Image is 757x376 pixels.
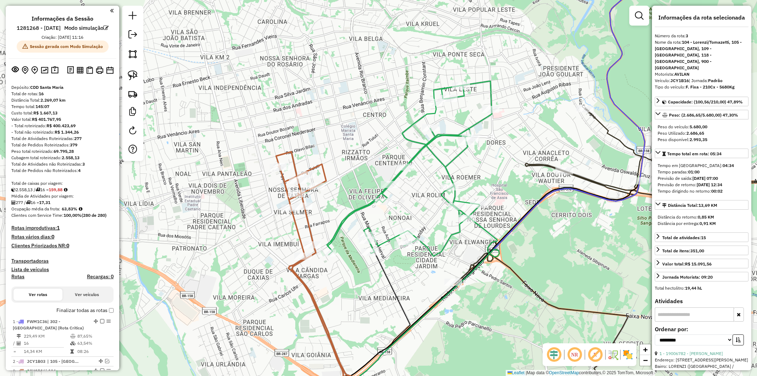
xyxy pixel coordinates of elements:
div: Total de Atividades não Roteirizadas: [11,161,114,167]
div: Valor total: [662,261,712,267]
i: Total de Atividades [11,200,16,205]
strong: 16 [39,91,44,96]
strong: R$ 401.767,95 [32,117,61,122]
img: Fluxo de ruas [607,349,619,360]
button: Visualizar relatório de Roteirização [75,65,85,75]
h4: Atividades [655,298,748,305]
div: Veículo: [655,77,748,84]
strong: 1 [57,225,60,231]
a: Tempo total em rota: 05:34 [655,149,748,158]
div: 277 / 16 = [11,199,114,206]
strong: F. Fixa - 210Cx - 5680Kg [686,84,735,90]
div: Total hectolitro: [655,285,748,291]
span: 13,69 KM [698,203,717,208]
h4: Informações da Sessão [32,15,93,22]
span: Peso do veículo: [658,124,707,129]
div: 2.558,13 / 16 = [11,187,114,193]
strong: JCY1B16 [670,78,689,83]
strong: 19,44 hL [685,285,702,291]
div: Motorista: [655,71,748,77]
a: Reroteirizar Sessão [126,123,140,139]
a: Total de itens:351,00 [655,246,748,255]
a: Peso: (2.686,65/5.680,00) 47,30% [655,110,748,119]
strong: 100,00% [64,213,82,218]
td: 63,54% [77,340,111,347]
button: Visualizar Romaneio [85,65,94,75]
h4: Lista de veículos [11,267,114,273]
div: Tipo do veículo: [655,84,748,90]
div: Total de rotas: [11,91,114,97]
a: Total de atividades:15 [655,232,748,242]
div: Total de Pedidos Roteirizados: [11,142,114,148]
div: Peso disponível: [658,136,746,143]
span: | [526,370,527,375]
i: Tempo total em rota [70,349,74,354]
label: Ordenar por: [655,325,748,333]
span: Total de atividades: [662,235,706,240]
span: 2 - [13,359,45,364]
em: Opções [106,319,111,323]
strong: 4 [78,168,81,173]
td: / [13,340,16,347]
a: Criar modelo [126,104,140,120]
strong: Padrão [708,78,723,83]
i: Total de Atividades [17,341,21,345]
img: Exibir/Ocultar setores [622,349,633,360]
a: OpenStreetMap [549,370,579,375]
i: % de utilização do peso [70,334,76,338]
h4: Recargas: 0 [87,274,114,280]
span: Exibir rótulo [587,346,604,363]
td: 14,34 KM [23,348,70,355]
strong: CDD Santa Maria [30,85,64,90]
div: Total de itens: [662,248,704,254]
h4: Rotas vários dias: [11,234,114,240]
span: Sessão gerada com Modo Simulação [17,41,109,53]
span: Ocupação média da frota: [11,206,60,211]
strong: 159,88 [49,187,62,192]
i: Distância Total [17,334,21,338]
strong: 3 [686,33,688,38]
strong: 277 [74,136,82,141]
strong: 0 [66,242,69,249]
span: Ocultar deslocamento [545,346,563,363]
strong: 3 [82,161,85,167]
span: Ocultar NR [566,346,583,363]
a: Capacidade: (100,56/210,00) 47,89% [655,97,748,106]
em: Média calculada utilizando a maior ocupação (%Peso ou %Cubagem) de cada rota da sessão. Rotas cro... [79,207,82,211]
div: Distância Total:13,69 KM [655,211,748,230]
i: Total de rotas [35,188,40,192]
div: Distância do retorno: [658,214,746,220]
em: Finalizar rota [100,369,104,373]
div: Previsão de retorno: [658,182,746,188]
button: Ver veículos [62,289,111,301]
button: Imprimir Rotas [94,65,105,75]
a: Distância Total:13,69 KM [655,200,748,210]
strong: [DATE] 12:34 [697,182,722,187]
h4: Rotas improdutivas: [11,225,114,231]
strong: 5.680,00 [690,124,707,129]
a: Valor total:R$ 15.091,56 [655,259,748,268]
em: Opções [106,369,111,373]
button: Centralizar mapa no depósito ou ponto de apoio [20,65,30,76]
img: Selecionar atividades - laço [128,70,138,80]
div: Valor total: [11,116,114,123]
div: Endereço: [STREET_ADDRESS][PERSON_NAME] [655,357,748,363]
button: Painel de Sugestão [50,65,60,76]
span: 1 - [13,319,84,331]
div: Total de Atividades Roteirizadas: [11,135,114,142]
a: Leaflet [508,370,525,375]
strong: 0 [51,233,54,240]
span: JCY1B16 [27,368,45,374]
td: 229,49 KM [23,333,70,340]
img: Criar rota [128,89,138,99]
strong: 104 - Lorenzi/Tomazetti, 105 - [GEOGRAPHIC_DATA], 109 - [GEOGRAPHIC_DATA], 118 - [GEOGRAPHIC_DATA... [655,39,742,70]
span: Tempo total em rota: 05:34 [667,151,722,156]
div: - Total roteirizado: [11,123,114,129]
span: Capacidade: (100,56/210,00) 47,89% [668,99,743,104]
div: Criação: [DATE] 11:16 [39,34,86,41]
i: Total de rotas [26,200,31,205]
strong: 15 [701,235,706,240]
h4: Rotas [11,274,24,280]
div: Previsão de saída: [658,175,746,182]
div: Número da rota: [655,33,748,39]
